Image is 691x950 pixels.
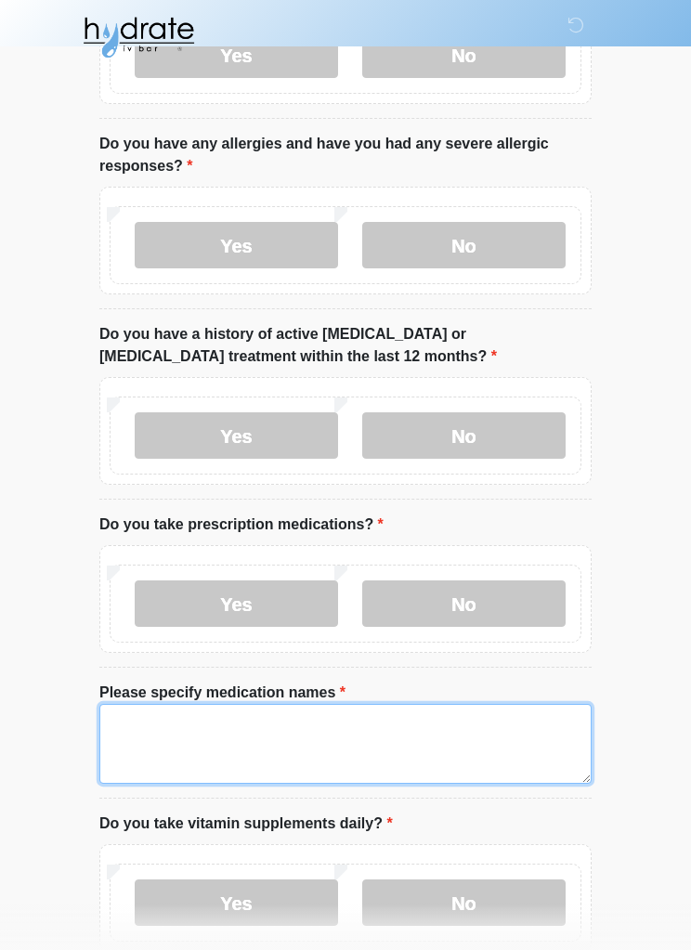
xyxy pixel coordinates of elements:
label: No [362,879,566,926]
label: Yes [135,412,338,459]
label: Yes [135,222,338,268]
label: Do you have a history of active [MEDICAL_DATA] or [MEDICAL_DATA] treatment within the last 12 mon... [99,323,592,368]
label: Please specify medication names [99,682,345,704]
label: No [362,412,566,459]
label: Do you take vitamin supplements daily? [99,813,393,835]
label: Yes [135,580,338,627]
label: No [362,580,566,627]
label: No [362,222,566,268]
label: Do you have any allergies and have you had any severe allergic responses? [99,133,592,177]
label: Yes [135,879,338,926]
img: Hydrate IV Bar - Glendale Logo [81,14,196,60]
label: Do you take prescription medications? [99,514,384,536]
